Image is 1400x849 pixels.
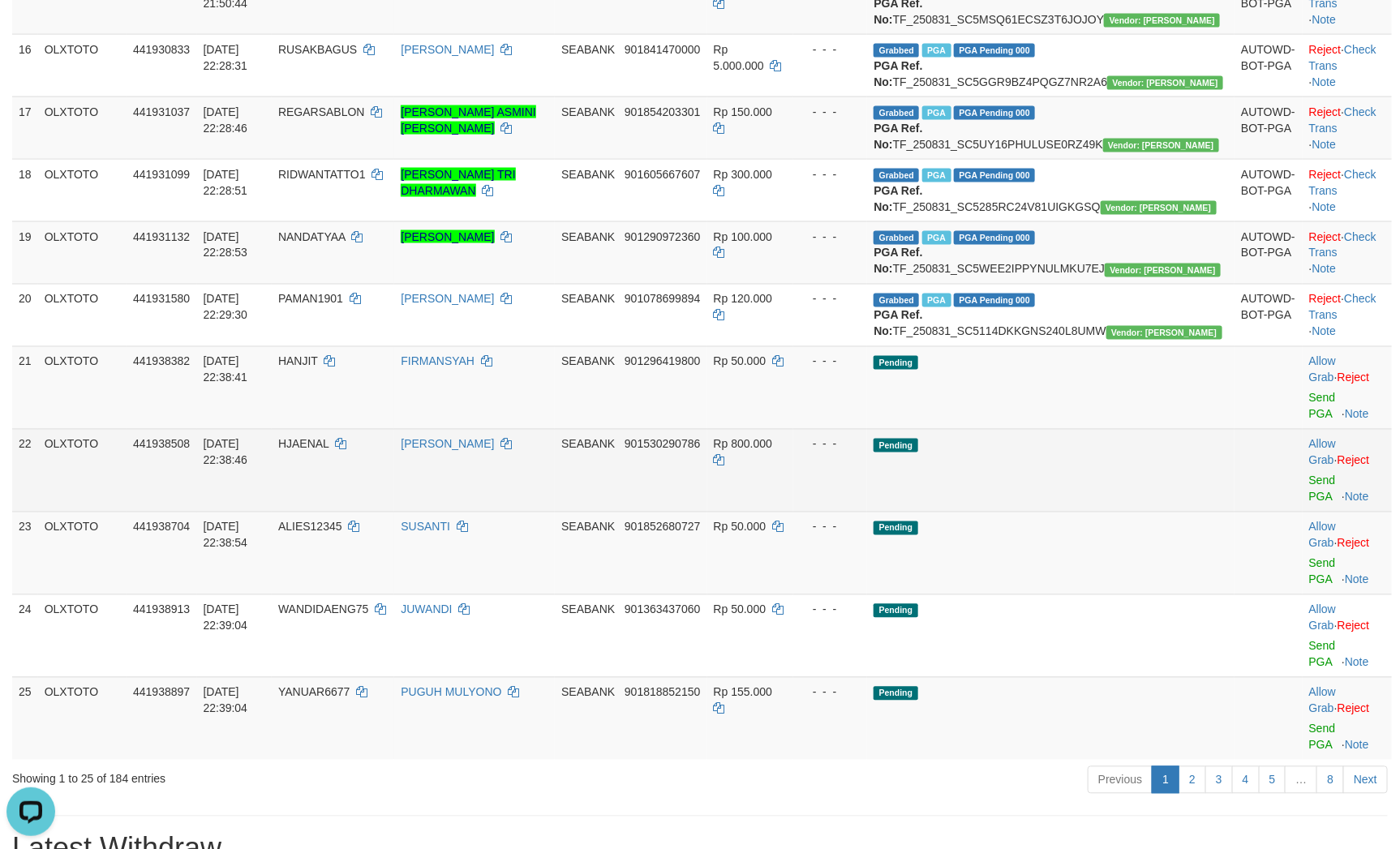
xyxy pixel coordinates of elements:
[1338,371,1370,384] a: Reject
[278,230,346,243] span: NANDATYAA
[12,512,38,594] td: 23
[561,521,615,534] span: SEABANK
[38,96,127,159] td: OLXTOTO
[12,221,38,284] td: 19
[922,169,951,182] span: Marked by aubmfitrah
[1152,766,1179,794] a: 1
[625,521,700,534] span: Copy 901852680727 to clipboard
[1309,105,1342,118] a: Reject
[1312,263,1337,276] a: Note
[204,43,248,72] span: [DATE] 22:28:31
[1309,43,1376,72] a: Check Trans
[1309,105,1376,135] a: Check Trans
[1303,96,1392,159] td: · ·
[133,521,190,534] span: 441938704
[12,677,38,760] td: 25
[133,603,190,616] span: 441938913
[625,293,700,306] span: Copy 901078699894 to clipboard
[714,168,772,181] span: Rp 300.000
[561,293,615,306] span: SEABANK
[561,230,615,243] span: SEABANK
[1309,640,1336,669] a: Send PGA
[204,230,248,259] span: [DATE] 22:28:53
[401,603,452,616] a: JUWANDI
[1309,521,1336,550] a: Allow Grab
[561,105,615,118] span: SEABANK
[714,686,772,699] span: Rp 155.000
[1303,512,1392,594] td: ·
[1285,766,1317,794] a: …
[204,293,248,322] span: [DATE] 22:29:30
[714,105,772,118] span: Rp 150.000
[1309,355,1338,384] span: ·
[133,355,190,368] span: 441938382
[954,231,1035,245] span: PGA Pending
[1309,293,1342,306] a: Reject
[714,43,764,72] span: Rp 5.000.000
[954,44,1035,58] span: PGA Pending
[1309,392,1336,421] a: Send PGA
[401,686,501,699] a: PUGUH MULYONO
[922,44,951,58] span: Marked by aubmfitrah
[954,294,1035,307] span: PGA Pending
[133,686,190,699] span: 441938897
[1338,454,1370,467] a: Reject
[401,168,515,197] a: [PERSON_NAME] TRI DHARMAWAN
[38,34,127,96] td: OLXTOTO
[204,686,248,715] span: [DATE] 22:39:04
[1309,168,1376,197] a: Check Trans
[1309,293,1376,322] a: Check Trans
[1107,76,1223,90] span: Vendor URL: https://secure5.1velocity.biz
[12,34,38,96] td: 16
[1309,603,1338,632] span: ·
[1338,537,1370,550] a: Reject
[874,604,917,618] span: Pending
[1179,766,1206,794] a: 2
[1312,75,1337,88] a: Note
[278,293,343,306] span: PAMAN1901
[800,166,861,182] div: - - -
[401,355,475,368] a: FIRMANSYAH
[1232,766,1260,794] a: 4
[1303,346,1392,429] td: ·
[1235,284,1302,346] td: AUTOWD-BOT-PGA
[401,521,450,534] a: SUSANTI
[922,294,951,307] span: Marked by aubmfitrah
[625,686,700,699] span: Copy 901818852150 to clipboard
[278,686,350,699] span: YANUAR6677
[38,284,127,346] td: OLXTOTO
[401,230,494,243] a: [PERSON_NAME]
[133,105,190,118] span: 441931037
[1088,766,1153,794] a: Previous
[1316,766,1344,794] a: 8
[1309,355,1336,384] a: Allow Grab
[874,687,917,701] span: Pending
[278,521,342,534] span: ALIES12345
[133,293,190,306] span: 441931580
[1338,620,1370,632] a: Reject
[1312,200,1337,213] a: Note
[1345,573,1369,586] a: Note
[1309,230,1376,259] a: Check Trans
[561,43,615,56] span: SEABANK
[625,168,700,181] span: Copy 901605667607 to clipboard
[800,354,861,370] div: - - -
[800,684,861,701] div: - - -
[714,521,767,534] span: Rp 50.000
[1235,221,1302,284] td: AUTOWD-BOT-PGA
[1309,474,1336,504] a: Send PGA
[1309,686,1338,715] span: ·
[12,159,38,221] td: 18
[874,106,919,120] span: Grabbed
[874,44,919,58] span: Grabbed
[1343,766,1388,794] a: Next
[561,438,615,451] span: SEABANK
[954,169,1035,182] span: PGA Pending
[625,603,700,616] span: Copy 901363437060 to clipboard
[1309,43,1342,56] a: Reject
[874,184,922,213] b: PGA Ref. No:
[204,355,248,384] span: [DATE] 22:38:41
[1101,201,1217,215] span: Vendor URL: https://secure5.1velocity.biz
[1309,557,1336,586] a: Send PGA
[867,96,1235,159] td: TF_250831_SC5UY16PHULUSE0RZ49K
